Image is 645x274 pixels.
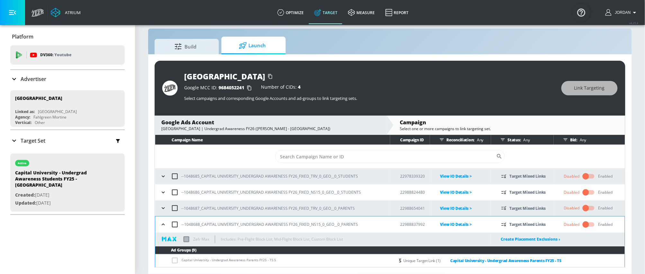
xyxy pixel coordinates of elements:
p: 22988837992 [400,221,430,228]
p: --1048688_CAPITAL UNIVERSITY_UNDERGRAD AWARENESS FY26_FIXED_NS15_0_GEO__0_PARENTS [182,221,358,228]
p: Any [521,137,530,143]
div: Enabled [598,222,613,227]
div: activeCapital University - Undergrad Awareness Students FY25 - [GEOGRAPHIC_DATA]Created:[DATE]Upd... [10,154,125,212]
a: Target [309,1,343,24]
span: v 4.25.4 [630,21,639,25]
p: Zefr Max [193,236,209,243]
a: Report [380,1,414,24]
div: Reconciliation: [437,135,491,145]
div: Google MCC ID: [184,85,255,91]
div: Capital University - Undergrad Awareness Students FY25 - [GEOGRAPHIC_DATA] [15,170,105,191]
span: Launch [228,38,277,53]
p: Platform [12,33,33,40]
p: --1048686_CAPITAL UNIVERSITY_UNDERGRAD AWARENESS FY26_FIXED_NS15_0_GEO__0_STUDENTS [182,189,361,196]
p: [DATE] [15,191,105,199]
p: Includes: Pre-Flight Block List, Mid-Flight Block List, Custom Block List [221,236,343,243]
div: Status: [498,135,554,145]
div: Google Ads Account[GEOGRAPHIC_DATA] | Undergrad Awareness FY26 ([PERSON_NAME] - [GEOGRAPHIC_DATA]) [155,116,387,135]
p: Target Mixed Links [510,205,546,212]
button: Jordan [605,9,639,16]
div: Other [35,120,45,125]
div: Select one or more campaigns to link targeting set. [400,126,619,131]
span: 9684052241 [219,84,244,91]
a: optimize [272,1,309,24]
div: Bid: [561,135,622,145]
p: Any [577,137,586,143]
th: Ad Groups (9) [155,246,625,254]
div: [GEOGRAPHIC_DATA]Linked as:[GEOGRAPHIC_DATA]Agency:Fahlgreen MortineVertical:Other [10,90,125,127]
span: Created: [15,192,35,198]
p: View IO Details > [440,172,491,180]
a: measure [343,1,380,24]
div: Linked as: [15,109,35,114]
a: Create Placement Exclusions › [501,236,560,242]
div: Search CID Name or Number [275,150,505,163]
div: active [18,162,27,165]
span: Grouped Linked campaigns disable add groups selection. [171,258,182,262]
div: Enabled [598,173,613,179]
a: Capital University - Undergrad Awareness Parents FY25 - TS [441,257,562,264]
p: Target Mixed Links [510,172,546,180]
div: Number of CIDs: [261,85,300,91]
th: Campaign ID [390,135,430,145]
p: --1048687_CAPITAL UNIVERSITY_UNDERGRAD AWARENESS FY26_FIXED_TRV_0_GEO__0_PARENTS [182,205,355,212]
p: View IO Details > [440,189,491,196]
p: Select campaigns and corresponding Google Accounts and ad-groups to link targeting sets. [184,95,555,101]
div: Disabled [564,205,580,211]
p: 22978339320 [400,173,430,180]
div: Disabled [564,173,580,179]
div: Vertical: [15,120,31,125]
div: Google Ads Account [161,119,380,126]
div: Target Set [10,130,125,151]
p: View IO Details > [440,205,491,212]
div: [GEOGRAPHIC_DATA] [38,109,77,114]
div: [GEOGRAPHIC_DATA] [184,71,265,82]
button: Open Resource Center [572,3,590,21]
div: Disabled [564,222,580,227]
span: login as: jordan.patrick@zefr.com [613,10,631,15]
p: [DATE] [15,199,105,207]
span: Updated: [15,200,36,206]
p: Youtube [54,51,71,58]
div: [GEOGRAPHIC_DATA] [15,95,62,101]
span: Build [161,39,210,54]
p: Any [474,137,483,143]
div: [GEOGRAPHIC_DATA] | Undergrad Awareness FY26 ([PERSON_NAME] - [GEOGRAPHIC_DATA]) [161,126,380,131]
div: Atrium [62,10,81,15]
p: DV360: [40,51,71,58]
a: Atrium [51,8,81,17]
div: Agency: [15,114,30,120]
div: Unique Target Link (1) [403,257,561,264]
div: Fahlgreen Mortine [33,114,67,120]
div: Disabled [564,190,580,195]
span: 4 [298,84,300,90]
p: 22988654041 [400,205,430,212]
input: Search Campaign Name or ID [275,150,496,163]
p: 22988824480 [400,189,430,196]
td: Capital University - Undergrad Awareness Parents FY25 - TS 5 [155,254,395,267]
p: --1048685_CAPITAL UNIVERSITY_UNDERGRAD AWARENESS FY26_FIXED_TRV_0_GEO__0_STUDENTS [182,173,358,180]
div: Advertiser [10,70,125,88]
div: Enabled [598,205,613,211]
div: Campaign [400,119,619,126]
div: DV360: Youtube [10,45,125,65]
p: Target Set [21,137,45,144]
p: Target Mixed Links [510,189,546,196]
p: Advertiser [21,75,46,83]
div: Enabled [598,190,613,195]
p: View IO Details > [440,221,491,228]
p: Target Mixed Links [510,221,546,228]
div: Platform [10,28,125,46]
th: Campaign Name [155,135,390,145]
